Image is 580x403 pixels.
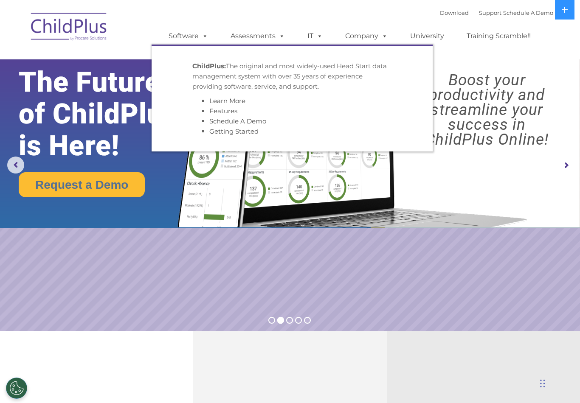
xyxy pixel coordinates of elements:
a: Getting Started [209,127,259,135]
a: Learn More [209,97,245,105]
a: University [402,28,453,45]
a: Features [209,107,237,115]
img: ChildPlus by Procare Solutions [27,7,112,49]
span: Last name [118,56,144,62]
a: Support [479,9,501,16]
rs-layer: Boost your productivity and streamline your success in ChildPlus Online! [401,73,573,147]
p: The original and most widely-used Head Start data management system with over 35 years of experie... [192,61,392,92]
a: Training Scramble!! [458,28,539,45]
a: Assessments [222,28,293,45]
strong: ChildPlus: [192,62,226,70]
span: Phone number [118,91,154,97]
button: Cookies Settings [6,378,27,399]
iframe: Chat Widget [538,362,580,403]
rs-layer: The Future of ChildPlus is Here! [19,66,204,162]
a: Schedule A Demo [503,9,553,16]
a: Schedule A Demo [209,117,266,125]
a: Download [440,9,469,16]
a: Request a Demo [19,172,145,197]
a: Company [337,28,396,45]
div: Drag [540,371,545,396]
font: | [440,9,553,16]
a: Software [160,28,217,45]
a: IT [299,28,331,45]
